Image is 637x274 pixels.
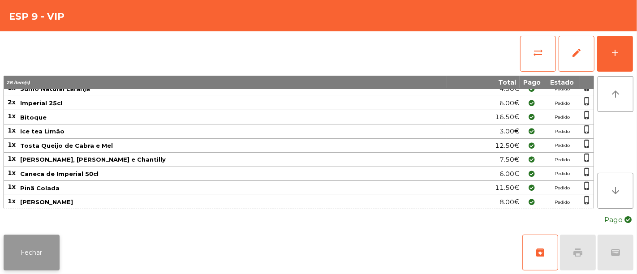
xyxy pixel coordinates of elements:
span: phone_iphone [582,139,591,148]
span: [PERSON_NAME] [20,198,73,205]
span: 12.50€ [495,140,519,152]
span: 1x [8,141,16,149]
span: 6.00€ [499,97,519,109]
span: 1x [8,169,16,177]
span: phone_iphone [582,167,591,176]
span: sync_alt [533,47,543,58]
i: arrow_upward [610,89,621,99]
td: Pedido [544,167,580,181]
td: Pedido [544,153,580,167]
span: 2x [8,98,16,106]
span: phone_iphone [582,196,591,205]
span: Ice tea Limão [20,128,65,135]
button: edit [559,36,594,72]
span: Imperial 25cl [20,99,62,107]
td: Pedido [544,110,580,124]
td: Pedido [544,139,580,153]
span: phone_iphone [582,181,591,190]
span: Pinã Colada [20,184,60,192]
button: archive [522,235,558,270]
div: add [610,47,620,58]
i: arrow_downward [610,185,621,196]
span: phone_iphone [582,111,591,120]
td: Pedido [544,96,580,111]
span: 8.00€ [499,196,519,208]
span: [PERSON_NAME], [PERSON_NAME] e Chantilly [20,156,166,163]
span: 16.50€ [495,111,519,123]
td: Pedido [544,124,580,139]
span: phone_iphone [582,97,591,106]
span: Caneca de Imperial 50cl [20,170,99,177]
th: Pago [520,76,544,89]
span: 3.00€ [499,125,519,137]
span: Bitoque [20,114,47,121]
span: 11.50€ [495,182,519,194]
h4: Esp 9 - Vip [9,10,65,23]
span: archive [535,247,546,258]
button: sync_alt [520,36,556,72]
button: arrow_upward [598,76,633,112]
span: 1x [8,183,16,191]
th: Estado [544,76,580,89]
span: Pago [604,213,623,227]
span: phone_iphone [582,125,591,134]
span: 1x [8,154,16,163]
span: 1x [8,126,16,134]
span: Tosta Queijo de Cabra e Mel [20,142,113,149]
span: 1x [8,197,16,205]
span: phone_iphone [582,153,591,162]
span: edit [571,47,582,58]
td: Pedido [544,195,580,210]
span: 6.00€ [499,168,519,180]
span: 28 item(s) [6,80,30,86]
th: Total [447,76,520,89]
button: add [597,36,633,72]
span: 7.50€ [499,154,519,166]
td: Pedido [544,181,580,195]
button: arrow_downward [598,173,633,209]
button: Fechar [4,235,60,270]
span: 1x [8,112,16,120]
